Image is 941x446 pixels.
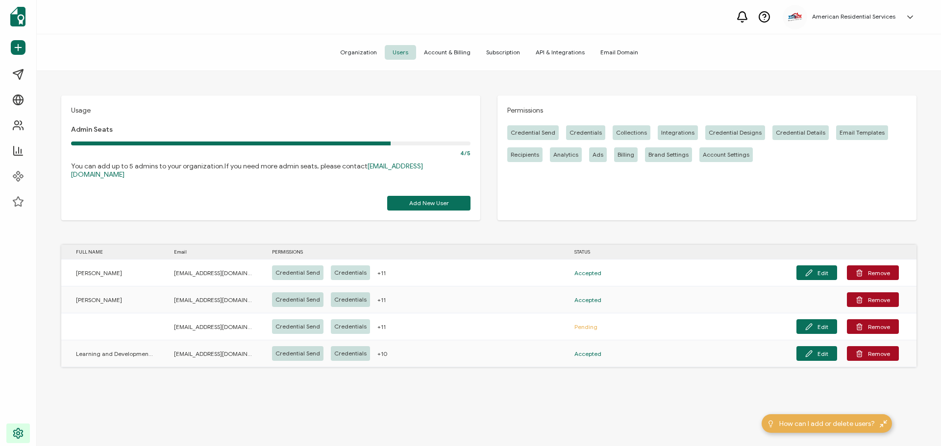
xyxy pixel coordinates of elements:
h5: American Residential Services [812,13,895,20]
iframe: Chat Widget [892,399,941,446]
a: [EMAIL_ADDRESS][DOMAIN_NAME] [71,162,423,179]
span: Credential Send [275,350,320,357]
span: Add New User [409,200,449,206]
div: STATUS [560,246,614,258]
span: [EMAIL_ADDRESS][DOMAIN_NAME] [174,294,252,305]
span: +11 [377,267,386,279]
div: PERMISSIONS [257,246,560,258]
button: Remove [847,265,899,280]
span: Ads [593,151,603,159]
span: Learning and Development Team [76,348,154,359]
img: db2c6d1d-95b6-4946-8eb1-cdceab967bda.png [788,12,802,22]
span: +10 [377,348,388,359]
span: [PERSON_NAME] [76,267,122,279]
span: Credential Send [275,323,320,330]
span: 4/5 [460,149,470,157]
span: Credential Send [275,296,320,304]
span: If you need more admin seats, please contact [71,162,423,179]
span: Analytics [553,151,578,159]
span: Credential Details [776,129,825,137]
span: Accepted [574,294,601,305]
div: Email [159,246,257,258]
p: You can add up to 5 admins to your organization. [71,162,470,179]
div: FULL NAME [61,246,159,258]
span: Account & Billing [416,45,478,60]
button: Edit [796,319,837,334]
button: Add New User [387,196,470,211]
span: +11 [377,321,386,332]
span: Recipients [511,151,539,159]
span: Users [385,45,416,60]
span: Account Settings [703,151,749,159]
span: API & Integrations [528,45,593,60]
span: Credential Designs [709,129,762,137]
span: Organization [332,45,385,60]
span: Accepted [574,348,601,359]
img: minimize-icon.svg [880,420,887,427]
img: sertifier-logomark-colored.svg [10,7,25,26]
span: Brand Settings [648,151,689,159]
span: Collections [616,129,647,137]
span: Subscription [478,45,528,60]
span: [EMAIL_ADDRESS][DOMAIN_NAME] [174,321,252,332]
span: [EMAIL_ADDRESS][DOMAIN_NAME] [174,348,252,359]
button: Remove [847,292,899,307]
button: Remove [847,319,899,334]
span: Integrations [661,129,694,137]
span: Usage [71,105,91,116]
span: Accepted [574,267,601,279]
span: Billing [618,151,634,159]
span: Email Domain [593,45,646,60]
span: Pending [574,321,597,332]
button: Edit [796,346,837,361]
span: Credentials [334,269,367,277]
span: +11 [377,294,386,305]
span: Credentials [334,296,367,304]
span: [PERSON_NAME] [76,294,122,305]
button: Edit [796,265,837,280]
span: Credentials [334,350,367,357]
span: Credential Send [275,269,320,277]
span: Admin Seats [71,125,113,134]
span: How can I add or delete users? [779,419,875,429]
span: Credentials [334,323,367,330]
button: Remove [847,346,899,361]
span: [EMAIL_ADDRESS][DOMAIN_NAME] [174,267,252,279]
span: Permissions [507,105,543,116]
span: Email Templates [840,129,885,137]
